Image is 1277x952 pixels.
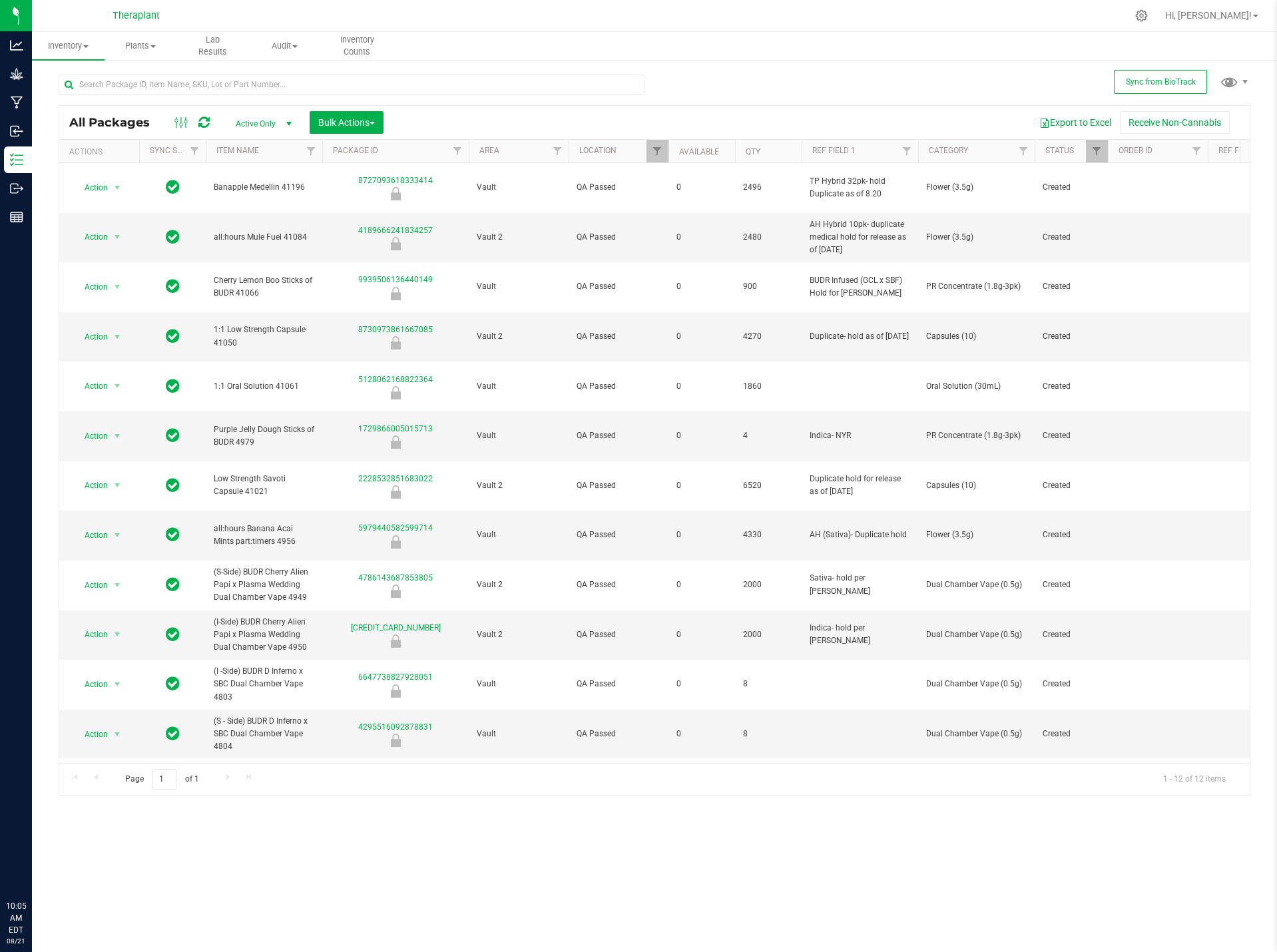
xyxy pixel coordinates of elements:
[13,845,53,885] iframe: Resource center
[926,429,1027,442] span: PR Concentrate (1.8g-3pk)
[676,181,727,194] span: 0
[743,678,794,690] span: 8
[109,178,126,197] span: select
[577,231,660,244] span: QA Passed
[929,146,968,155] a: Category
[676,330,727,343] span: 0
[810,175,910,200] span: TP Hybrid 32pk- hold Duplicate as of 8.20
[810,274,910,300] span: BUDR Infused (GCL x SBF) Hold for [PERSON_NAME]
[812,146,856,155] a: Ref Field 1
[39,843,55,859] iframe: Resource center unread badge
[547,140,569,162] a: Filter
[73,377,109,395] span: Action
[810,330,910,343] span: Duplicate- hold as of [DATE]
[358,722,433,732] a: 4295516092878831
[105,32,177,60] a: Plants
[743,181,794,194] span: 2496
[926,380,1027,393] span: Oral Solution (30mL)
[926,628,1027,641] span: Dual Chamber Vape (0.5g)
[577,678,660,690] span: QA Passed
[926,529,1027,541] span: Flower (3.5g)
[177,34,248,58] span: Lab Results
[214,231,314,244] span: all:hours Mule Fuel 41084
[320,237,471,250] div: Newly Received
[73,675,109,694] span: Action
[109,725,126,744] span: select
[1119,146,1152,155] a: Order Id
[676,628,727,641] span: 0
[358,474,433,483] a: 2228532851683022
[310,111,383,134] button: Bulk Actions
[214,423,314,449] span: Purple Jelly Dough Sticks of BUDR 4979
[477,181,561,194] span: Vault
[166,575,180,594] span: In Sync
[176,32,249,60] a: Lab Results
[166,426,180,445] span: In Sync
[477,529,561,541] span: Vault
[743,280,794,293] span: 900
[1043,728,1100,740] span: Created
[477,429,561,442] span: Vault
[579,146,617,155] a: Location
[320,535,471,549] div: Newly Received
[1218,146,1262,155] a: Ref Field 2
[743,529,794,541] span: 4330
[1186,140,1208,162] a: Filter
[577,728,660,740] span: QA Passed
[73,278,109,296] span: Action
[320,187,471,200] div: Newly Received
[477,330,561,343] span: Vault 2
[73,725,109,744] span: Action
[214,274,314,300] span: Cherry Lemon Boo Sticks of BUDR 41066
[358,176,433,185] a: 8727093618333414
[746,147,760,156] a: Qty
[109,476,126,495] span: select
[114,769,210,790] span: Page of 1
[358,672,433,682] a: 6647738827928051
[6,936,26,946] p: 08/21
[10,96,23,109] inline-svg: Manufacturing
[320,634,471,648] div: Newly Received
[1126,77,1196,87] span: Sync from BioTrack
[477,380,561,393] span: Vault
[577,380,660,393] span: QA Passed
[69,147,134,156] div: Actions
[1013,140,1035,162] a: Filter
[73,526,109,545] span: Action
[676,280,727,293] span: 0
[73,178,109,197] span: Action
[577,330,660,343] span: QA Passed
[646,140,668,162] a: Filter
[320,386,471,399] div: Newly Received
[166,178,180,196] span: In Sync
[926,678,1027,690] span: Dual Chamber Vape (0.5g)
[152,769,176,790] input: 1
[676,678,727,690] span: 0
[32,32,105,60] a: Inventory
[743,330,794,343] span: 4270
[810,572,910,597] span: Sativa- hold per [PERSON_NAME]
[577,429,660,442] span: QA Passed
[477,579,561,591] span: Vault 2
[676,529,727,541] span: 0
[358,375,433,384] a: 5128062168822364
[249,32,322,60] a: Audit
[358,275,433,284] a: 9939506136440149
[577,628,660,641] span: QA Passed
[214,473,314,498] span: Low Strength Savoti Capsule 41021
[926,231,1027,244] span: Flower (3.5g)
[109,427,126,445] span: select
[477,728,561,740] span: Vault
[1043,429,1100,442] span: Created
[109,675,126,694] span: select
[214,715,314,754] span: (S - Side) BUDR D Inferno x SBC Dual Chamber Vape 4804
[320,435,471,449] div: Newly Received
[577,181,660,194] span: QA Passed
[810,529,910,541] span: AH (Sativa)- Duplicate hold
[214,616,314,654] span: (I-Side) BUDR Cherry Alien Papi x Plasma Wedding Dual Chamber Vape 4950
[73,328,109,346] span: Action
[926,330,1027,343] span: Capsules (10)
[109,625,126,644] span: select
[577,479,660,492] span: QA Passed
[320,287,471,300] div: Newly Received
